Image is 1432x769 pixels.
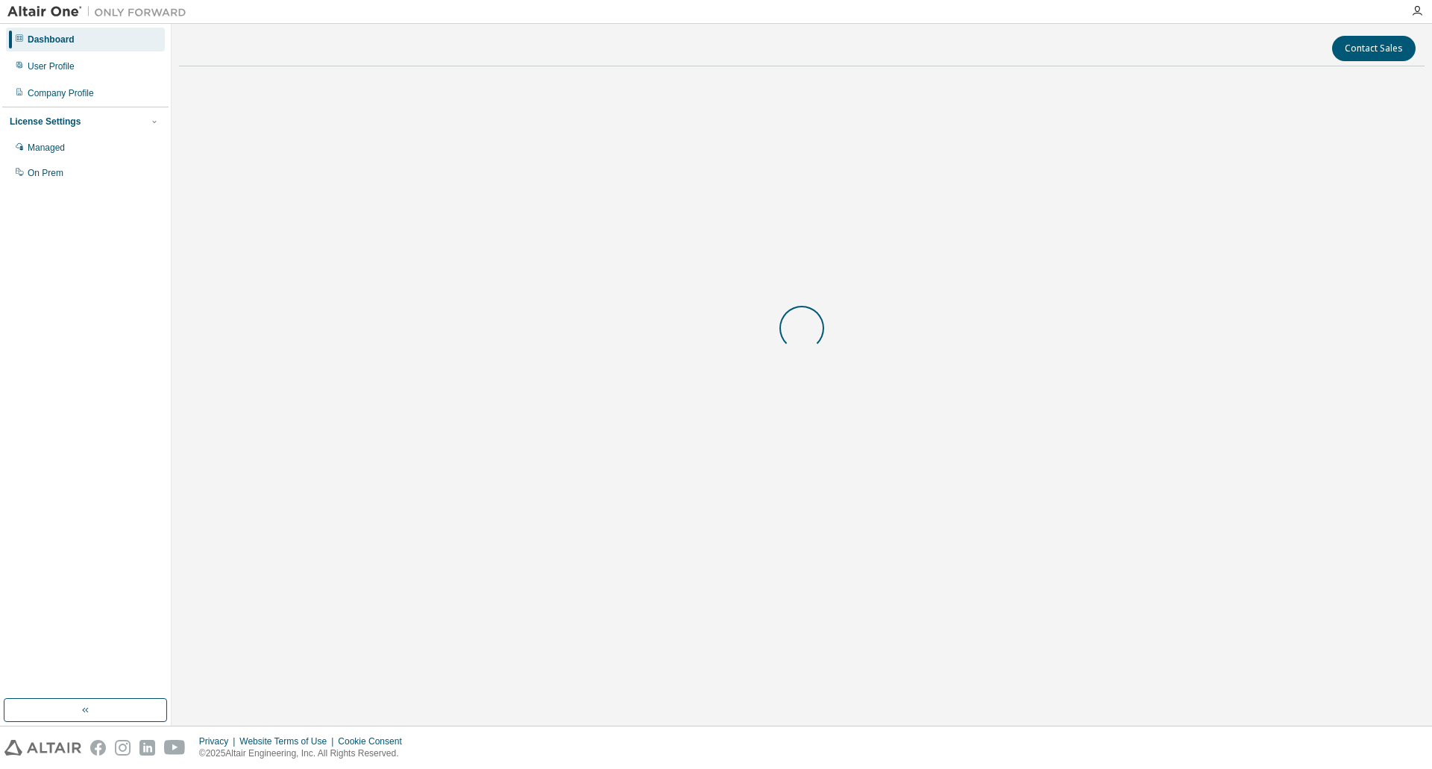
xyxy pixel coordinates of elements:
div: Privacy [199,735,239,747]
p: © 2025 Altair Engineering, Inc. All Rights Reserved. [199,747,411,760]
div: Dashboard [28,34,75,45]
div: Managed [28,142,65,154]
div: License Settings [10,116,81,128]
img: linkedin.svg [139,740,155,756]
img: instagram.svg [115,740,131,756]
button: Contact Sales [1332,36,1416,61]
div: Company Profile [28,87,94,99]
div: Website Terms of Use [239,735,338,747]
div: Cookie Consent [338,735,410,747]
img: Altair One [7,4,194,19]
img: altair_logo.svg [4,740,81,756]
img: facebook.svg [90,740,106,756]
img: youtube.svg [164,740,186,756]
div: User Profile [28,60,75,72]
div: On Prem [28,167,63,179]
